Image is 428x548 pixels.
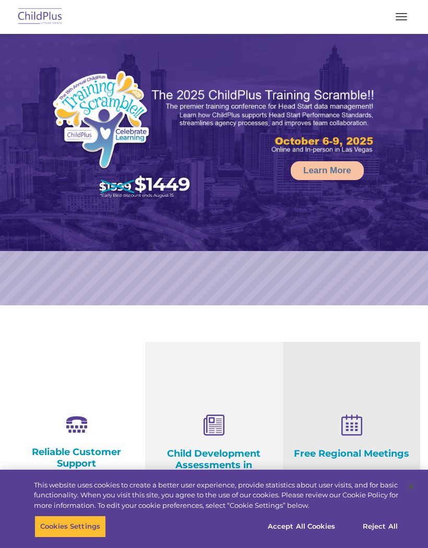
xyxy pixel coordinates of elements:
[291,161,364,180] a: Learn More
[291,448,412,459] h4: Free Regional Meetings
[16,5,65,29] img: ChildPlus by Procare Solutions
[348,516,413,538] button: Reject All
[400,475,423,498] button: Close
[34,480,398,511] div: This website uses cookies to create a better user experience, provide statistics about user visit...
[262,516,341,538] button: Accept All Cookies
[16,446,137,469] h4: Reliable Customer Support
[153,448,275,482] h4: Child Development Assessments in ChildPlus
[291,467,412,532] p: Not using ChildPlus? These are a great opportunity to network and learn from ChildPlus users. Fin...
[34,516,106,538] button: Cookies Settings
